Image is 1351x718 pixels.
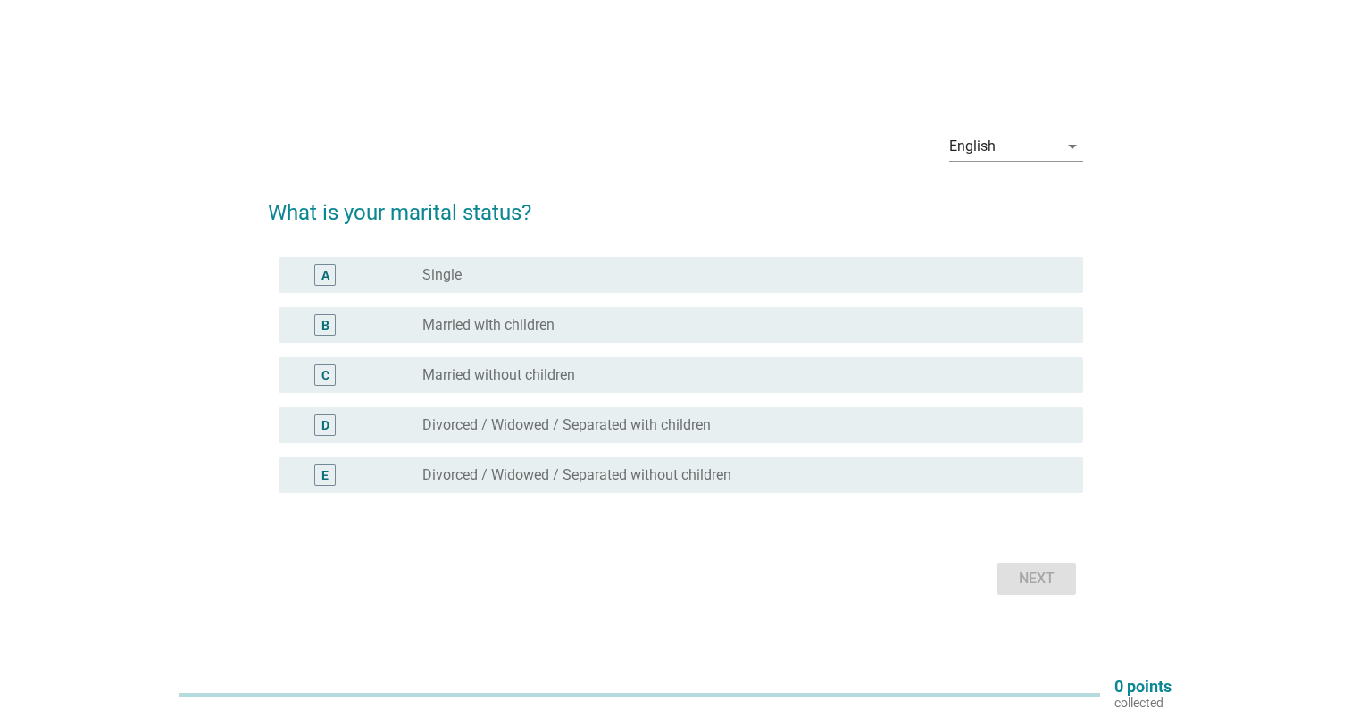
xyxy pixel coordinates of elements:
div: B [321,316,329,335]
div: A [321,266,329,285]
i: arrow_drop_down [1062,136,1083,157]
div: D [321,416,329,435]
label: Single [422,266,462,284]
div: English [949,138,996,154]
div: E [321,466,329,485]
h2: What is your marital status? [268,179,1083,229]
label: Married with children [422,316,555,334]
label: Married without children [422,366,575,384]
div: C [321,366,329,385]
p: collected [1114,695,1172,711]
p: 0 points [1114,679,1172,695]
label: Divorced / Widowed / Separated without children [422,466,731,484]
label: Divorced / Widowed / Separated with children [422,416,711,434]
